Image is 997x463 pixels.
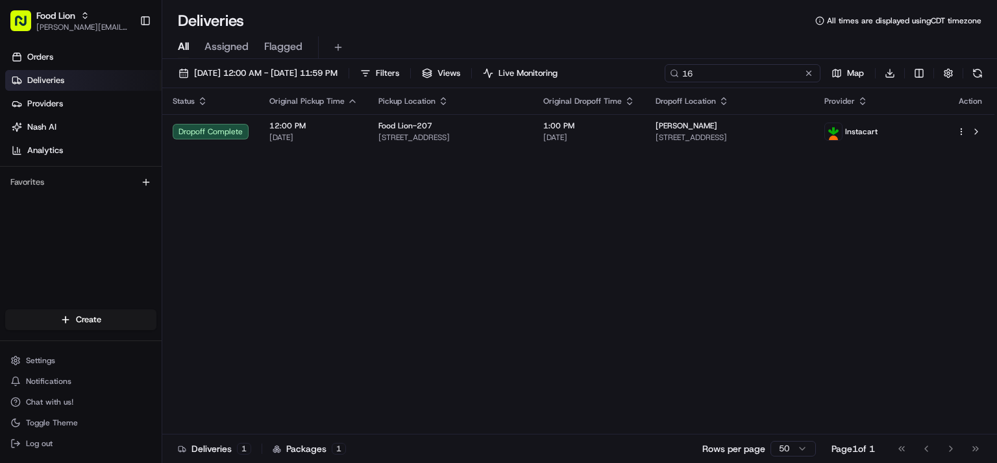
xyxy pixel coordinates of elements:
[437,67,460,79] span: Views
[831,442,875,455] div: Page 1 of 1
[269,121,358,131] span: 12:00 PM
[194,67,338,79] span: [DATE] 12:00 AM - [DATE] 11:59 PM
[378,121,432,131] span: Food Lion-207
[5,70,162,91] a: Deliveries
[26,355,55,366] span: Settings
[237,443,251,455] div: 1
[8,249,105,272] a: 📗Knowledge Base
[40,200,105,211] span: [PERSON_NAME]
[58,136,178,147] div: We're available if you need us!
[13,12,39,38] img: Nash
[5,351,156,370] button: Settings
[110,255,120,266] div: 💻
[847,67,864,79] span: Map
[5,5,134,36] button: Food Lion[PERSON_NAME][EMAIL_ADDRESS][DOMAIN_NAME]
[178,10,244,31] h1: Deliveries
[36,22,129,32] button: [PERSON_NAME][EMAIL_ADDRESS][DOMAIN_NAME]
[656,96,716,106] span: Dropoff Location
[129,286,157,296] span: Pylon
[5,172,156,193] div: Favorites
[5,434,156,453] button: Log out
[26,438,53,449] span: Log out
[27,123,51,147] img: 1738778727109-b901c2ba-d612-49f7-a14d-d897ce62d23f
[13,51,236,72] p: Welcome 👋
[204,39,249,54] span: Assigned
[5,140,162,161] a: Analytics
[201,165,236,181] button: See all
[108,200,112,211] span: •
[5,47,162,67] a: Orders
[498,67,558,79] span: Live Monitoring
[477,64,563,82] button: Live Monitoring
[5,372,156,390] button: Notifications
[656,121,717,131] span: [PERSON_NAME]
[26,418,78,428] span: Toggle Theme
[58,123,213,136] div: Start new chat
[26,376,71,386] span: Notifications
[332,443,346,455] div: 1
[26,254,99,267] span: Knowledge Base
[825,123,842,140] img: profile_instacart_ahold_partner.png
[13,123,36,147] img: 1736555255976-a54dd68f-1ca7-489b-9aae-adbdc363a1c4
[264,39,302,54] span: Flagged
[115,200,142,211] span: [DATE]
[173,96,195,106] span: Status
[824,96,855,106] span: Provider
[827,16,981,26] span: All times are displayed using CDT timezone
[378,132,523,143] span: [STREET_ADDRESS]
[123,254,208,267] span: API Documentation
[543,132,635,143] span: [DATE]
[269,132,358,143] span: [DATE]
[92,285,157,296] a: Powered byPylon
[378,96,436,106] span: Pickup Location
[665,64,820,82] input: Type to search
[13,188,34,209] img: Khyati Shastri
[178,39,189,54] span: All
[376,67,399,79] span: Filters
[826,64,870,82] button: Map
[5,309,156,330] button: Create
[76,314,101,326] span: Create
[269,96,345,106] span: Original Pickup Time
[416,64,466,82] button: Views
[105,249,214,272] a: 💻API Documentation
[5,117,162,137] a: Nash AI
[36,9,75,22] button: Food Lion
[354,64,405,82] button: Filters
[178,442,251,455] div: Deliveries
[968,64,987,82] button: Refresh
[957,96,984,106] div: Action
[656,132,804,143] span: [STREET_ADDRESS]
[34,83,214,97] input: Clear
[5,393,156,411] button: Chat with us!
[13,168,83,178] div: Past conversations
[845,126,878,137] span: Instacart
[13,255,23,266] div: 📗
[221,127,236,143] button: Start new chat
[5,93,162,114] a: Providers
[27,121,56,133] span: Nash AI
[27,98,63,110] span: Providers
[27,75,64,86] span: Deliveries
[543,96,622,106] span: Original Dropoff Time
[273,442,346,455] div: Packages
[5,414,156,432] button: Toggle Theme
[543,121,635,131] span: 1:00 PM
[702,442,765,455] p: Rows per page
[173,64,343,82] button: [DATE] 12:00 AM - [DATE] 11:59 PM
[27,145,63,156] span: Analytics
[27,51,53,63] span: Orders
[26,397,73,407] span: Chat with us!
